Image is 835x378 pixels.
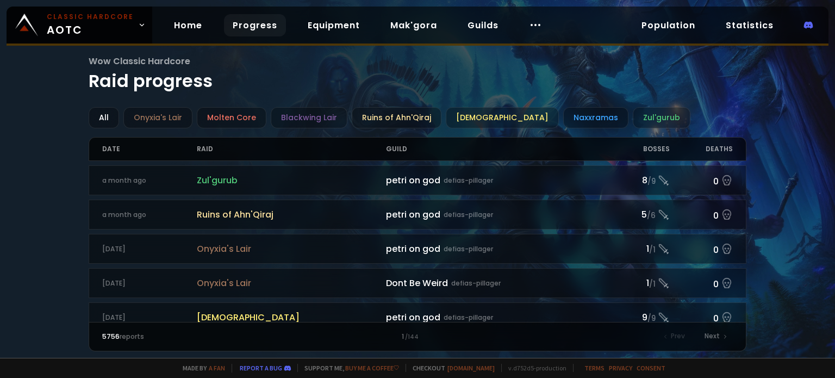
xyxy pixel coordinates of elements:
[7,7,152,44] a: Classic HardcoreAOTC
[649,279,656,290] small: / 1
[176,364,225,372] span: Made by
[444,176,493,185] small: defias-pillager
[647,210,656,221] small: / 6
[670,172,733,188] div: 0
[89,54,746,68] span: Wow Classic Hardcore
[633,14,704,36] a: Population
[607,311,670,324] div: 9
[446,107,559,128] div: [DEMOGRAPHIC_DATA]
[670,241,733,257] div: 0
[102,210,197,220] div: a month ago
[637,364,665,372] a: Consent
[386,311,607,324] div: petri on god
[240,364,282,372] a: Report a bug
[501,364,566,372] span: v. d752d5 - production
[447,364,495,372] a: [DOMAIN_NAME]
[197,208,386,221] span: Ruins of Ahn'Qiraj
[102,244,197,254] div: [DATE]
[102,278,197,288] div: [DATE]
[607,276,670,290] div: 1
[670,138,733,160] div: Deaths
[386,276,607,290] div: Dont Be Weird
[386,138,607,160] div: Guild
[123,107,192,128] div: Onyxia's Lair
[444,313,493,323] small: defias-pillager
[47,12,134,38] span: AOTC
[260,332,575,342] div: 1
[647,313,656,324] small: / 9
[197,242,386,256] span: Onyxia's Lair
[271,107,347,128] div: Blackwing Lair
[670,309,733,325] div: 0
[633,107,690,128] div: Zul'gurub
[299,14,369,36] a: Equipment
[658,329,691,344] div: Prev
[209,364,225,372] a: a fan
[197,138,386,160] div: Raid
[647,176,656,187] small: / 9
[386,242,607,256] div: petri on god
[444,210,493,220] small: defias-pillager
[444,244,493,254] small: defias-pillager
[607,138,670,160] div: Bosses
[386,208,607,221] div: petri on god
[609,364,632,372] a: Privacy
[89,165,746,195] a: a month agoZul'gurubpetri on goddefias-pillager8/90
[459,14,507,36] a: Guilds
[607,208,670,221] div: 5
[607,242,670,256] div: 1
[89,54,746,94] h1: Raid progress
[102,332,120,341] span: 5756
[47,12,134,22] small: Classic Hardcore
[197,311,386,324] span: [DEMOGRAPHIC_DATA]
[89,302,746,332] a: [DATE][DEMOGRAPHIC_DATA]petri on goddefias-pillager9/90
[352,107,441,128] div: Ruins of Ahn'Qiraj
[102,138,197,160] div: Date
[670,207,733,222] div: 0
[102,313,197,323] div: [DATE]
[197,276,386,290] span: Onyxia's Lair
[451,278,501,288] small: defias-pillager
[197,173,386,187] span: Zul'gurub
[89,107,119,128] div: All
[89,200,746,230] a: a month agoRuins of Ahn'Qirajpetri on goddefias-pillager5/60
[386,173,607,187] div: petri on god
[406,364,495,372] span: Checkout
[698,329,733,344] div: Next
[670,275,733,291] div: 0
[165,14,211,36] a: Home
[102,332,260,342] div: reports
[607,173,670,187] div: 8
[405,333,419,342] small: / 144
[382,14,446,36] a: Mak'gora
[649,245,656,256] small: / 1
[197,107,266,128] div: Molten Core
[584,364,605,372] a: Terms
[717,14,782,36] a: Statistics
[89,234,746,264] a: [DATE]Onyxia's Lairpetri on goddefias-pillager1/10
[345,364,399,372] a: Buy me a coffee
[224,14,286,36] a: Progress
[89,268,746,298] a: [DATE]Onyxia's LairDont Be Weirddefias-pillager1/10
[563,107,628,128] div: Naxxramas
[102,176,197,185] div: a month ago
[297,364,399,372] span: Support me,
